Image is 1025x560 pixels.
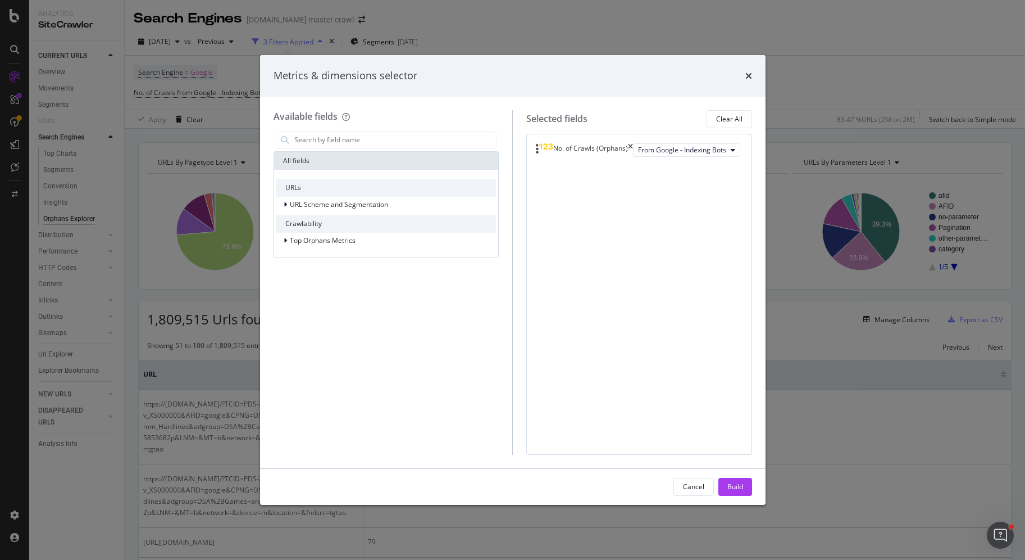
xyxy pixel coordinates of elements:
[707,110,752,128] button: Clear All
[536,143,742,157] div: No. of Crawls (Orphans)timesFrom Google - Indexing Bots
[276,215,496,233] div: Crawlability
[526,112,587,125] div: Selected fields
[718,478,752,496] button: Build
[290,236,356,245] span: Top Orphans Metrics
[260,55,766,505] div: modal
[716,114,742,124] div: Clear All
[638,145,726,155] span: From Google - Indexing Bots
[274,69,417,83] div: Metrics & dimensions selector
[727,482,743,491] div: Build
[628,143,633,157] div: times
[673,478,714,496] button: Cancel
[290,200,388,209] span: URL Scheme and Segmentation
[274,110,338,123] div: Available fields
[553,143,628,157] div: No. of Crawls (Orphans)
[987,522,1014,549] iframe: Intercom live chat
[274,152,499,170] div: All fields
[683,482,704,491] div: Cancel
[633,143,740,157] button: From Google - Indexing Bots
[276,179,496,197] div: URLs
[745,69,752,83] div: times
[293,132,496,148] input: Search by field name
